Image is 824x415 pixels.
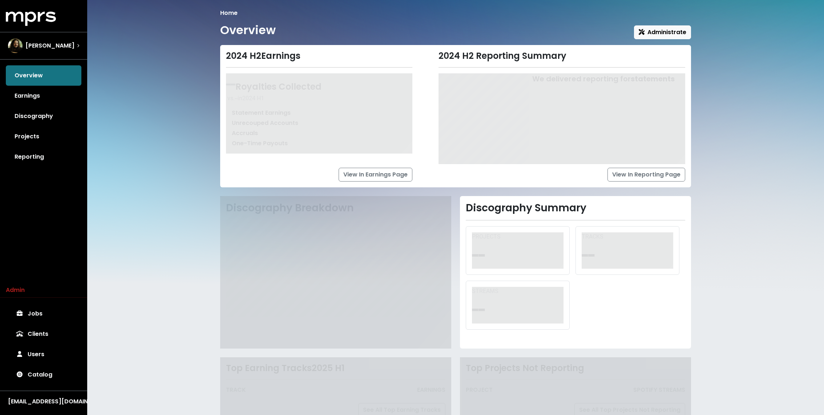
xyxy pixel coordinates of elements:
[8,38,23,53] img: The selected account / producer
[607,168,685,182] a: View In Reporting Page
[6,106,81,126] a: Discography
[6,147,81,167] a: Reporting
[6,344,81,365] a: Users
[6,304,81,324] a: Jobs
[6,397,81,406] button: [EMAIL_ADDRESS][DOMAIN_NAME]
[6,365,81,385] a: Catalog
[220,9,691,17] nav: breadcrumb
[339,168,412,182] a: View In Earnings Page
[6,14,56,23] a: mprs logo
[25,41,74,50] span: [PERSON_NAME]
[226,51,412,61] div: 2024 H2 Earnings
[466,202,685,214] h2: Discography Summary
[639,28,686,36] span: Administrate
[6,86,81,106] a: Earnings
[6,126,81,147] a: Projects
[634,25,691,39] button: Administrate
[220,23,276,37] h1: Overview
[8,397,79,406] div: [EMAIL_ADDRESS][DOMAIN_NAME]
[439,51,685,61] div: 2024 H2 Reporting Summary
[6,324,81,344] a: Clients
[220,9,238,17] li: Home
